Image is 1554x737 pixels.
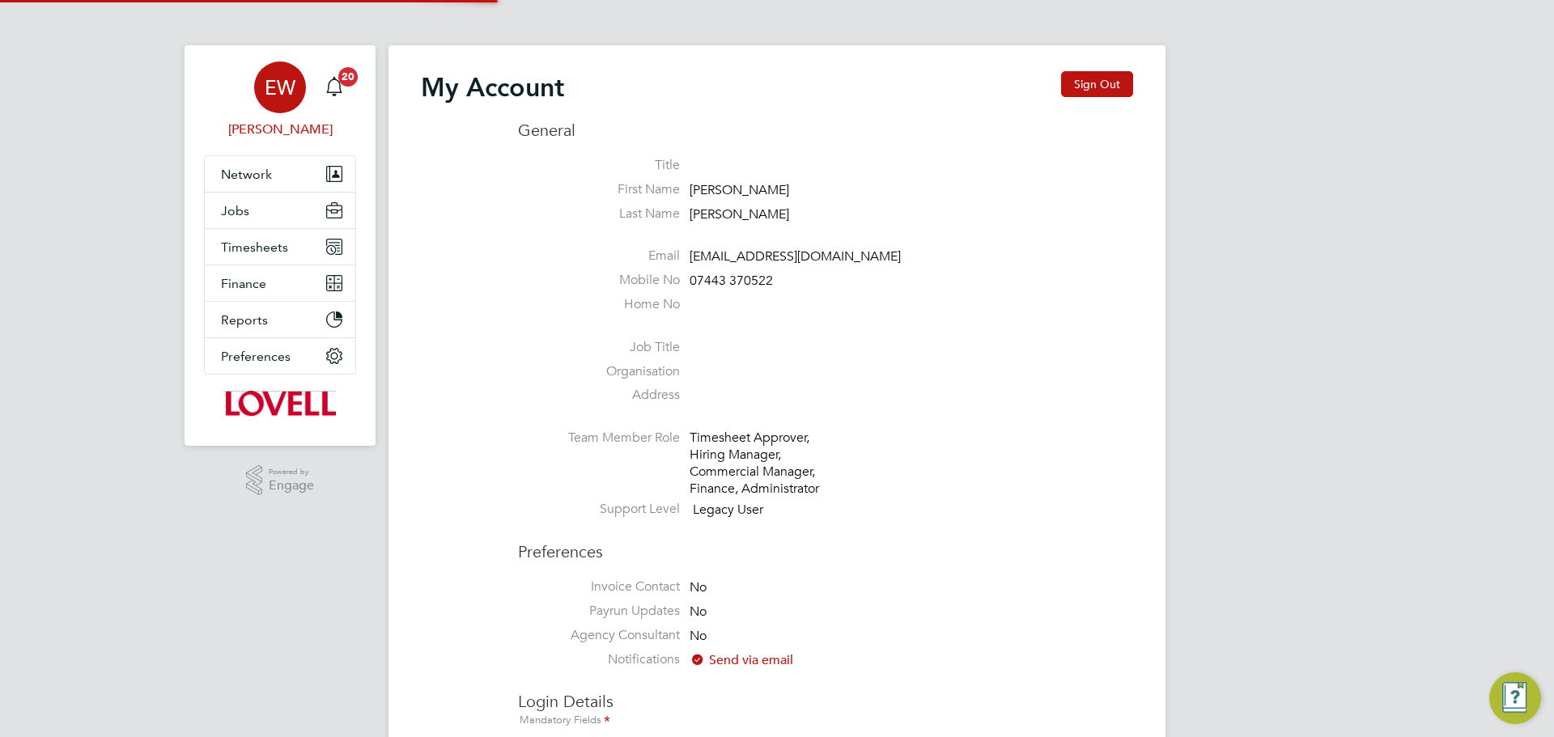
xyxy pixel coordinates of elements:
span: EW [265,77,295,98]
span: Legacy User [693,502,763,519]
span: Network [221,167,272,182]
span: Reports [221,312,268,328]
img: lovell-logo-retina.png [224,391,335,417]
label: First Name [518,181,680,198]
label: Team Member Role [518,430,680,447]
span: Jobs [221,203,249,218]
label: Title [518,157,680,174]
label: Organisation [518,363,680,380]
span: Emma Wells [204,120,356,139]
label: Mobile No [518,272,680,289]
label: Address [518,387,680,404]
div: Timesheet Approver, Hiring Manager, Commercial Manager, Finance, Administrator [690,430,843,497]
span: 07443 370522 [690,273,773,289]
a: EW[PERSON_NAME] [204,61,356,139]
button: Jobs [205,193,355,228]
span: Send via email [690,652,793,668]
h2: My Account [421,71,564,104]
span: [PERSON_NAME] [690,182,789,198]
span: Timesheets [221,239,288,255]
button: Network [205,156,355,192]
span: Finance [221,276,266,291]
div: Mandatory Fields [518,712,1133,730]
span: Engage [269,479,314,493]
h3: Preferences [518,525,1133,562]
span: Preferences [221,349,291,364]
a: 20 [318,61,350,113]
a: Powered byEngage [246,465,315,496]
h3: General [518,120,1133,141]
a: Go to home page [204,391,356,417]
span: No [690,579,707,595]
label: Invoice Contact [518,578,680,595]
label: Job Title [518,339,680,356]
span: Powered by [269,465,314,479]
span: No [690,628,707,644]
button: Timesheets [205,229,355,265]
label: Notifications [518,651,680,668]
button: Reports [205,302,355,337]
button: Engage Resource Center [1489,672,1541,724]
button: Sign Out [1061,71,1133,97]
nav: Main navigation [185,45,376,446]
span: No [690,604,707,620]
label: Last Name [518,205,680,222]
span: [EMAIL_ADDRESS][DOMAIN_NAME] [690,249,901,265]
label: Email [518,248,680,265]
label: Payrun Updates [518,603,680,620]
span: [PERSON_NAME] [690,206,789,222]
button: Finance [205,265,355,301]
span: 20 [338,67,358,87]
button: Preferences [205,338,355,374]
label: Support Level [518,501,680,518]
label: Agency Consultant [518,627,680,644]
h3: Login Details [518,675,1133,730]
label: Home No [518,296,680,313]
